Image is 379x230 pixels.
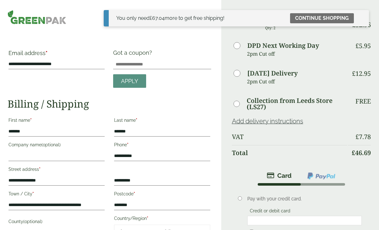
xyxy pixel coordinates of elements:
[8,189,105,200] label: Town / City
[32,191,34,196] abbr: required
[30,118,32,123] abbr: required
[355,132,371,141] bdi: 7.78
[267,172,292,179] img: stripe.png
[232,145,348,160] th: Total
[290,13,354,23] a: Continue shopping
[121,78,138,85] span: Apply
[247,70,298,76] label: [DATE] Delivery
[147,216,148,221] abbr: required
[352,149,371,157] bdi: 46.69
[247,49,348,59] p: 2pm Cut off
[46,50,47,56] abbr: required
[247,208,293,215] label: Credit or debit card
[247,42,319,49] label: DPD Next Working Day
[355,98,371,105] p: Free
[355,42,359,50] span: £
[150,15,165,21] span: 67.04
[150,15,152,21] span: £
[8,50,105,59] label: Email address
[232,117,303,125] a: Add delivery instructions
[247,77,348,86] p: 2pm Cut off
[8,140,105,151] label: Company name
[134,191,135,196] abbr: required
[136,118,137,123] abbr: required
[116,14,224,22] div: You only need more to get free shipping!
[113,49,155,59] label: Got a coupon?
[8,217,105,228] label: County
[114,116,210,126] label: Last name
[39,167,41,172] abbr: required
[127,142,129,147] abbr: required
[249,218,360,223] iframe: Secure card payment input frame
[114,189,210,200] label: Postcode
[8,10,66,24] img: GreenPak Supplies
[352,69,355,78] span: £
[113,74,146,88] a: Apply
[41,142,61,147] span: (optional)
[8,116,105,126] label: First name
[114,140,210,151] label: Phone
[307,172,336,180] img: ppcp-gateway.png
[352,149,355,157] span: £
[355,42,371,50] bdi: 5.95
[352,69,371,78] bdi: 12.95
[23,219,42,224] span: (optional)
[8,165,105,176] label: Street address
[355,132,359,141] span: £
[114,214,210,225] label: Country/Region
[247,98,347,110] label: Collection from Leeds Store (LS27)
[8,98,211,110] h2: Billing / Shipping
[232,129,348,144] th: VAT
[247,195,362,202] p: Pay with your credit card.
